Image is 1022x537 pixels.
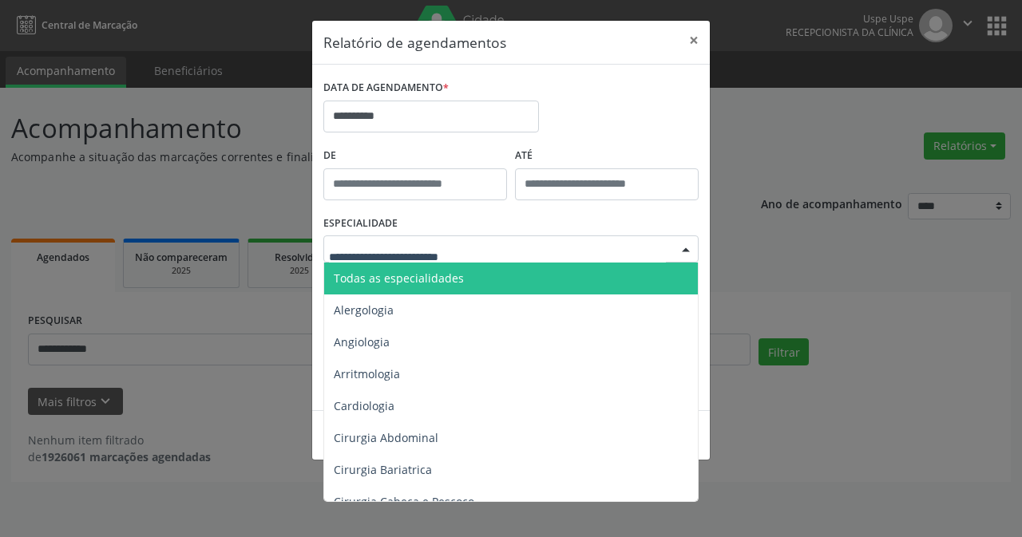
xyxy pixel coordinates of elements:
[334,430,438,445] span: Cirurgia Abdominal
[323,144,507,168] label: De
[334,462,432,477] span: Cirurgia Bariatrica
[334,366,400,381] span: Arritmologia
[323,32,506,53] h5: Relatório de agendamentos
[334,302,394,318] span: Alergologia
[334,334,390,349] span: Angiologia
[323,76,449,101] label: DATA DE AGENDAMENTO
[515,144,699,168] label: ATÉ
[334,494,474,509] span: Cirurgia Cabeça e Pescoço
[334,398,394,413] span: Cardiologia
[323,211,398,236] label: ESPECIALIDADE
[678,21,710,60] button: Close
[334,270,464,286] span: Todas as especialidades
